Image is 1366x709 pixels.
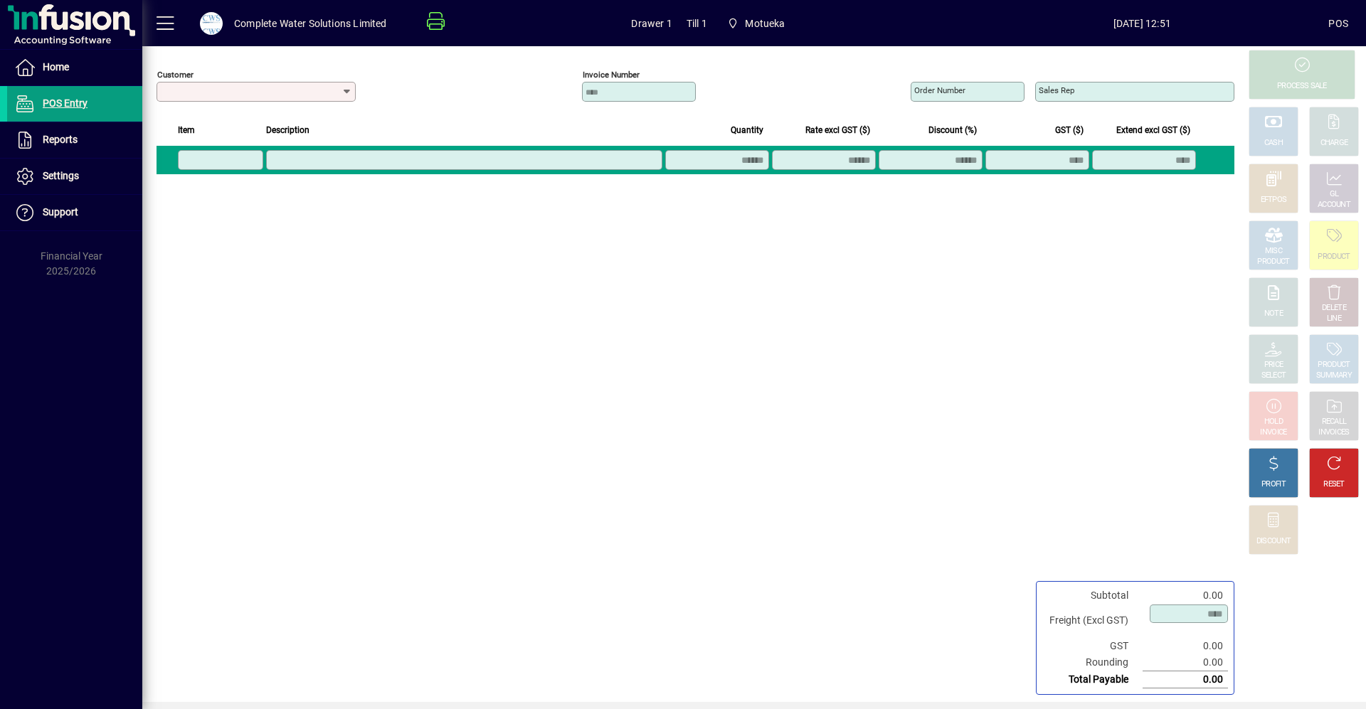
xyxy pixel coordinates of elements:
[266,122,309,138] span: Description
[1320,138,1348,149] div: CHARGE
[1143,587,1228,604] td: 0.00
[1327,314,1341,324] div: LINE
[1318,200,1350,210] div: ACCOUNT
[1318,360,1350,371] div: PRODUCT
[1328,12,1348,35] div: POS
[1318,252,1350,262] div: PRODUCT
[43,170,79,181] span: Settings
[1261,371,1286,381] div: SELECT
[1257,257,1289,267] div: PRODUCT
[955,12,1328,35] span: [DATE] 12:51
[7,122,142,158] a: Reports
[1256,536,1291,547] div: DISCOUNT
[1264,309,1283,319] div: NOTE
[1264,360,1283,371] div: PRICE
[631,12,672,35] span: Drawer 1
[234,12,387,35] div: Complete Water Solutions Limited
[7,159,142,194] a: Settings
[1261,479,1286,490] div: PROFIT
[1323,479,1345,490] div: RESET
[805,122,870,138] span: Rate excl GST ($)
[914,85,965,95] mat-label: Order number
[1055,122,1084,138] span: GST ($)
[1042,604,1143,638] td: Freight (Excl GST)
[1265,246,1282,257] div: MISC
[721,11,791,36] span: Motueka
[189,11,234,36] button: Profile
[745,12,785,35] span: Motueka
[687,12,707,35] span: Till 1
[1143,654,1228,671] td: 0.00
[1322,417,1347,427] div: RECALL
[1042,587,1143,604] td: Subtotal
[731,122,763,138] span: Quantity
[1322,303,1346,314] div: DELETE
[1318,427,1349,438] div: INVOICES
[1261,195,1287,206] div: EFTPOS
[1260,427,1286,438] div: INVOICE
[1042,671,1143,688] td: Total Payable
[1264,138,1283,149] div: CASH
[7,195,142,230] a: Support
[1042,638,1143,654] td: GST
[178,122,195,138] span: Item
[1316,371,1352,381] div: SUMMARY
[1039,85,1074,95] mat-label: Sales rep
[43,97,88,109] span: POS Entry
[1116,122,1190,138] span: Extend excl GST ($)
[7,50,142,85] a: Home
[1143,638,1228,654] td: 0.00
[1143,671,1228,688] td: 0.00
[43,61,69,73] span: Home
[1042,654,1143,671] td: Rounding
[157,70,194,80] mat-label: Customer
[928,122,977,138] span: Discount (%)
[1277,81,1327,92] div: PROCESS SALE
[43,134,78,145] span: Reports
[583,70,640,80] mat-label: Invoice number
[1330,189,1339,200] div: GL
[1264,417,1283,427] div: HOLD
[43,206,78,218] span: Support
